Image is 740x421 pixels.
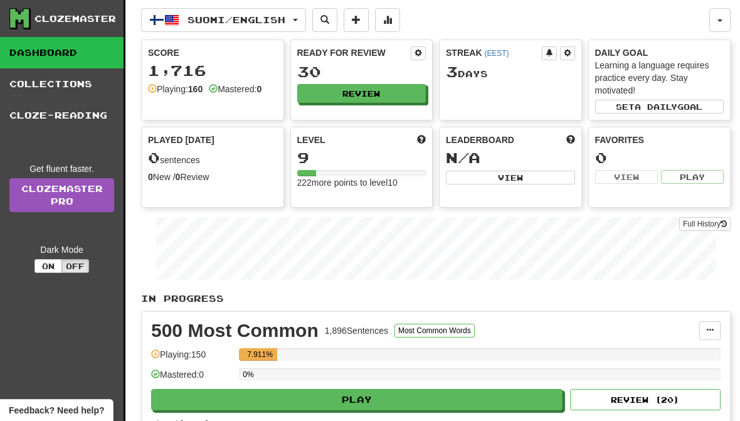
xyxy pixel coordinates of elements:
strong: 0 [256,84,262,94]
button: Play [151,389,563,410]
button: Seta dailygoal [595,100,724,114]
strong: 160 [188,84,203,94]
span: 0 [148,149,160,166]
div: Playing: 150 [151,348,233,369]
span: Suomi / English [188,14,285,25]
span: This week in points, UTC [566,134,575,146]
button: Search sentences [312,8,337,32]
strong: 0 [176,172,181,182]
div: 9 [297,150,426,166]
button: Add sentence to collection [344,8,369,32]
div: Favorites [595,134,724,146]
div: 1,896 Sentences [325,324,388,337]
button: Full History [679,217,731,231]
button: Play [661,170,724,184]
div: Ready for Review [297,46,411,59]
span: Level [297,134,325,146]
span: N/A [446,149,480,166]
strong: 0 [148,172,153,182]
div: Clozemaster [34,13,116,25]
button: Off [61,259,89,273]
button: Suomi/English [141,8,306,32]
button: On [34,259,62,273]
p: In Progress [141,292,731,305]
div: Learning a language requires practice every day. Stay motivated! [595,59,724,97]
span: Played [DATE] [148,134,214,146]
button: View [595,170,658,184]
div: 7.911% [243,348,277,361]
div: 500 Most Common [151,321,319,340]
a: (EEST) [484,49,509,58]
div: New / Review [148,171,277,183]
span: Score more points to level up [417,134,426,146]
div: 0 [595,150,724,166]
a: ClozemasterPro [9,178,114,212]
div: Mastered: 0 [151,368,233,389]
span: Open feedback widget [9,404,104,417]
div: Daily Goal [595,46,724,59]
span: 3 [446,63,458,80]
div: 222 more points to level 10 [297,176,426,189]
span: Leaderboard [446,134,514,146]
div: Dark Mode [9,243,114,256]
div: Playing: [148,83,203,95]
div: sentences [148,150,277,166]
span: a daily [635,102,677,111]
button: Review (20) [570,389,721,410]
div: 1,716 [148,63,277,78]
div: Day s [446,64,575,80]
div: Mastered: [209,83,262,95]
button: Most Common Words [394,324,475,338]
div: Get fluent faster. [9,163,114,175]
button: More stats [375,8,400,32]
button: Review [297,84,426,103]
div: Score [148,46,277,59]
button: View [446,171,575,184]
div: Streak [446,46,542,59]
div: 30 [297,64,426,80]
